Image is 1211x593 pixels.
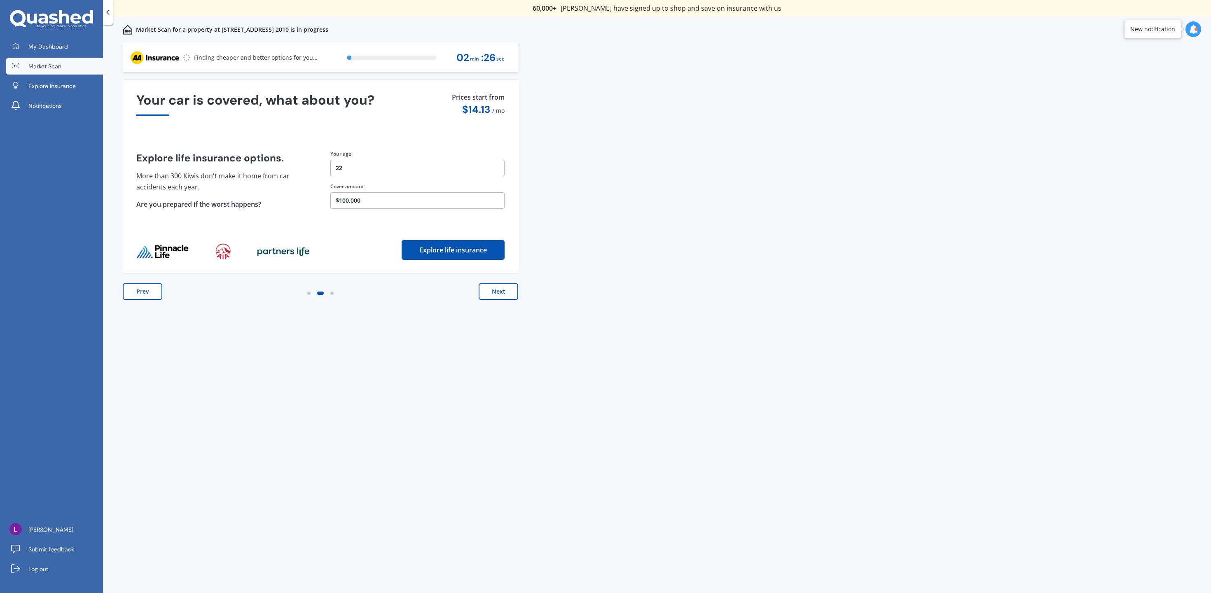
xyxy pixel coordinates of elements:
[123,283,162,300] button: Prev
[136,200,261,209] span: Are you prepared if the worst happens?
[462,103,490,116] span: $ 14.13
[6,58,103,75] a: Market Scan
[6,78,103,94] a: Explore insurance
[496,54,504,65] span: sec
[123,25,133,35] img: home-and-contents.b802091223b8502ef2dd.svg
[6,561,103,577] a: Log out
[194,54,318,62] p: Finding cheaper and better options for you...
[28,102,62,110] span: Notifications
[456,52,469,63] span: 02
[481,52,496,63] span: : 26
[28,82,76,90] span: Explore insurance
[492,107,505,114] span: / mo
[215,243,231,260] img: life_provider_logo_1
[28,565,48,573] span: Log out
[1130,25,1175,33] div: New notification
[6,521,103,538] a: [PERSON_NAME]
[136,244,189,259] img: life_provider_logo_0
[28,62,61,70] span: Market Scan
[257,247,310,257] img: life_provider_logo_2
[9,523,22,535] img: ACg8ocLNYmOWPPst6hQgCgut6TPNwfSb5KNlW8MH5aH7g55pWdDMtA=s96-c
[136,26,328,34] p: Market Scan for a property at [STREET_ADDRESS] 2010 is in progress
[136,93,505,116] div: Your car is covered, what about you?
[6,38,103,55] a: My Dashboard
[330,192,505,209] button: $100,000
[28,545,74,553] span: Submit feedback
[6,98,103,114] a: Notifications
[6,541,103,558] a: Submit feedback
[28,525,73,534] span: [PERSON_NAME]
[479,283,518,300] button: Next
[330,150,505,158] div: Your age
[402,240,505,260] button: Explore life insurance
[452,93,505,104] p: Prices start from
[330,160,505,176] button: 22
[136,152,311,164] h4: Explore life insurance options.
[330,183,505,190] div: Cover amount
[470,54,479,65] span: min
[136,170,311,192] p: More than 300 Kiwis don't make it home from car accidents each year.
[28,42,68,51] span: My Dashboard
